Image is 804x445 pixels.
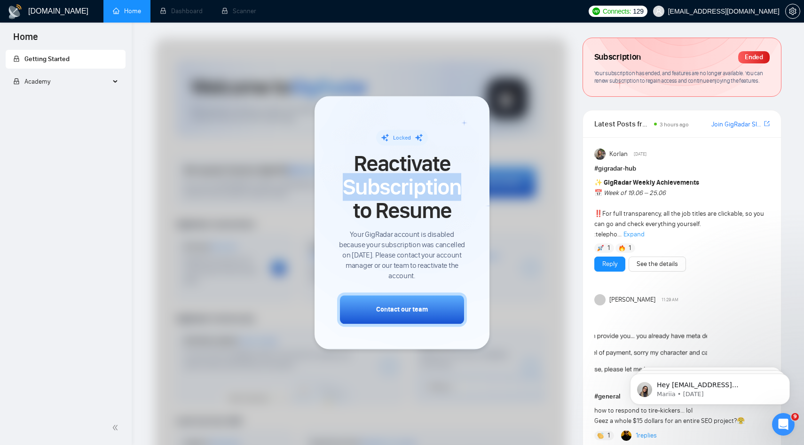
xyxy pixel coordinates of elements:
em: Week of 19.06 – 25.06 [604,189,666,197]
span: [DATE] [634,150,646,158]
img: 👏 [597,432,604,439]
img: Haseeb [621,430,631,441]
span: Home [6,30,46,50]
li: Getting Started [6,50,126,69]
span: 1 [607,431,610,440]
span: double-left [112,423,121,432]
img: upwork-logo.png [592,8,600,15]
img: 🚀 [597,245,604,251]
span: Expand [623,230,645,238]
span: For full transparency, all the job titles are clickable, so you can go and check everything yours... [594,179,764,238]
span: Getting Started [24,55,70,63]
span: 1 [629,243,631,253]
iframe: Intercom live chat [772,413,795,436]
div: Contact our team [376,304,428,314]
span: Latest Posts from the GigRadar Community [594,118,651,130]
span: Locked [393,134,411,141]
img: 🔥 [619,245,625,251]
span: Reactivate Subscription to Resume [337,152,467,223]
span: ✨ [594,179,602,187]
h1: # general [594,391,770,402]
span: Subscription [594,49,641,65]
a: Join GigRadar Slack Community [711,119,762,130]
button: Reply [594,257,625,272]
span: 129 [633,6,643,16]
span: Academy [24,78,50,86]
img: logo [8,4,23,19]
span: 😤 [737,417,745,425]
img: F09A8UU1U58-Screenshot(595).png [594,309,707,384]
a: export [764,119,770,128]
a: See the details [637,259,678,269]
span: Connects: [603,6,631,16]
a: setting [785,8,800,15]
span: lock [13,55,20,62]
span: export [764,120,770,127]
div: Ended [738,51,770,63]
img: Korlan [594,148,606,160]
span: Your subscription has ended, and features are no longer available. You can renew subscription to ... [594,70,763,85]
a: homeHome [113,7,141,15]
span: ‼️ [594,210,602,218]
span: 9 [791,413,799,421]
span: [PERSON_NAME] [609,295,655,305]
span: Academy [13,78,50,86]
span: Korlan [609,149,628,159]
a: 1replies [636,431,657,440]
button: See the details [629,257,686,272]
span: 3 hours ago [660,121,689,128]
span: lock [13,78,20,85]
iframe: Intercom notifications message [616,354,804,420]
h1: # gigradar-hub [594,164,770,174]
a: Reply [602,259,617,269]
span: 1 [607,243,610,253]
strong: GigRadar Weekly Achievements [604,179,699,187]
span: how to respond to tire-kickers... lol Geez a whole $15 dollars for an entire SEO project? [594,406,745,425]
span: 11:29 AM [662,296,678,304]
button: setting [785,4,800,19]
span: 📅 [594,189,602,197]
span: Your GigRadar account is disabled because your subscription was cancelled on [DATE]. Please conta... [337,229,467,281]
button: Contact our team [337,292,467,327]
span: user [655,8,662,15]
